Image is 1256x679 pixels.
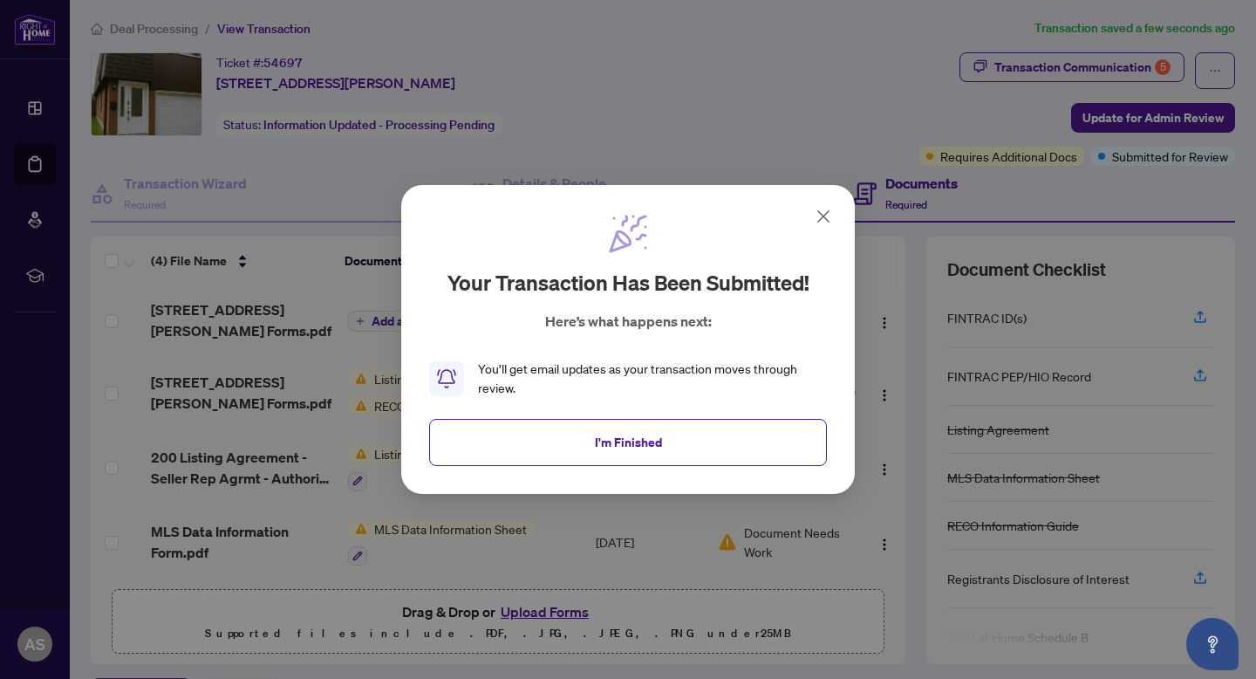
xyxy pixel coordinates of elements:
div: You’ll get email updates as your transaction moves through review. [478,360,827,398]
button: I'm Finished [429,419,827,466]
h2: Your transaction has been submitted! [447,269,809,297]
p: Here’s what happens next: [545,311,712,332]
button: Open asap [1186,618,1239,670]
span: I'm Finished [595,429,662,456]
